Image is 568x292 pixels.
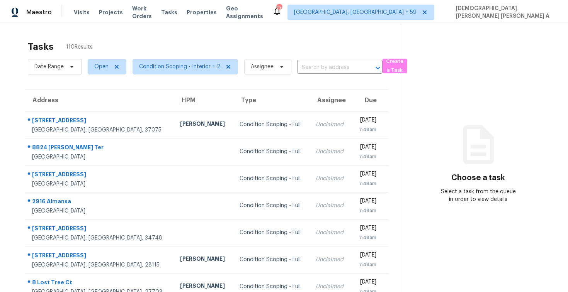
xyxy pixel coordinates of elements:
div: Select a task from the queue in order to view details [440,188,517,203]
th: Due [351,89,388,111]
span: Assignee [251,63,274,71]
div: 8824 [PERSON_NAME] Ter [32,143,168,153]
th: Type [233,89,310,111]
div: [GEOGRAPHIC_DATA], [GEOGRAPHIC_DATA], 37075 [32,126,168,134]
div: Condition Scoping - Full [240,175,303,182]
span: Visits [74,8,90,16]
div: Condition Scoping - Full [240,148,303,155]
div: Condition Scoping - Full [240,256,303,263]
div: Unclaimed [316,148,345,155]
th: Address [25,89,174,111]
th: HPM [174,89,233,111]
div: [DATE] [357,143,376,153]
div: [GEOGRAPHIC_DATA] [32,207,168,215]
div: Unclaimed [316,283,345,290]
span: Open [94,63,109,71]
span: [DEMOGRAPHIC_DATA][PERSON_NAME] [PERSON_NAME] A [453,5,556,20]
div: [STREET_ADDRESS] [32,224,168,234]
h2: Tasks [28,43,54,51]
span: [GEOGRAPHIC_DATA], [GEOGRAPHIC_DATA] + 59 [294,8,417,16]
div: Condition Scoping - Full [240,202,303,209]
div: [DATE] [357,170,376,180]
div: [DATE] [357,278,376,288]
span: Date Range [34,63,64,71]
span: Condition Scoping - Interior + 2 [139,63,220,71]
div: 7:48am [357,153,376,160]
div: 7:48am [357,207,376,214]
span: Properties [187,8,217,16]
button: Create a Task [383,59,407,73]
div: 7:48am [357,234,376,241]
div: Unclaimed [316,202,345,209]
span: Maestro [26,8,52,16]
div: 7:48am [357,261,376,268]
span: 110 Results [66,43,93,51]
div: 736 [276,5,282,12]
div: 8 Lost Tree Ct [32,278,168,288]
div: [GEOGRAPHIC_DATA] [32,153,168,161]
div: Unclaimed [316,229,345,236]
div: [PERSON_NAME] [180,120,227,130]
div: 2916 Almansa [32,197,168,207]
div: 7:48am [357,180,376,187]
span: Create a Task [386,57,403,75]
div: [STREET_ADDRESS] [32,170,168,180]
button: Open [372,62,383,73]
div: [GEOGRAPHIC_DATA] [32,180,168,188]
th: Assignee [310,89,351,111]
div: Unclaimed [316,256,345,263]
div: 7:48am [357,126,376,133]
div: Condition Scoping - Full [240,121,303,128]
div: [PERSON_NAME] [180,282,227,292]
div: Unclaimed [316,175,345,182]
div: [DATE] [357,116,376,126]
div: Condition Scoping - Full [240,283,303,290]
div: Condition Scoping - Full [240,229,303,236]
span: Tasks [161,10,177,15]
div: [DATE] [357,251,376,261]
div: [STREET_ADDRESS] [32,251,168,261]
div: [DATE] [357,197,376,207]
div: [STREET_ADDRESS] [32,116,168,126]
span: Work Orders [132,5,152,20]
div: [DATE] [357,224,376,234]
div: Unclaimed [316,121,345,128]
span: Geo Assignments [226,5,263,20]
input: Search by address [297,62,361,74]
h3: Choose a task [451,174,505,182]
div: [PERSON_NAME] [180,255,227,265]
span: Projects [99,8,123,16]
div: [GEOGRAPHIC_DATA], [GEOGRAPHIC_DATA], 28115 [32,261,168,269]
div: [GEOGRAPHIC_DATA], [GEOGRAPHIC_DATA], 34748 [32,234,168,242]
